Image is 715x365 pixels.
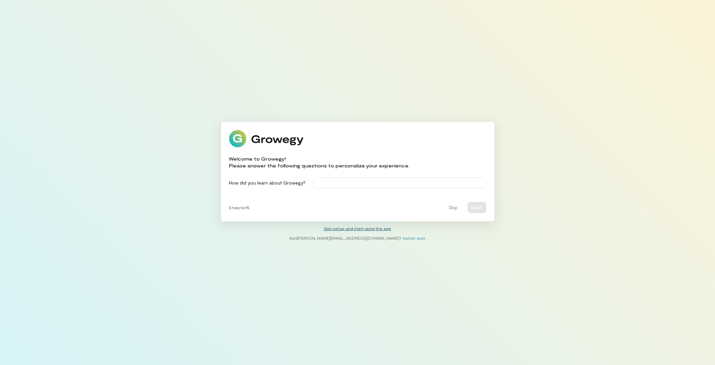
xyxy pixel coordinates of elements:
[403,236,426,240] a: Switch user
[445,202,462,213] button: Skip
[290,236,402,240] span: Not [PERSON_NAME][EMAIL_ADDRESS][DOMAIN_NAME] ?
[229,179,306,186] label: How did you learn about Growegy?
[229,130,304,147] img: Growegy logo
[324,226,391,231] a: Skip setup and start using the app
[468,202,486,213] button: Next
[229,205,250,210] span: Step 1 of 5
[229,155,410,169] div: Welcome to Growegy! Please answer the following questions to personalize your experience.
